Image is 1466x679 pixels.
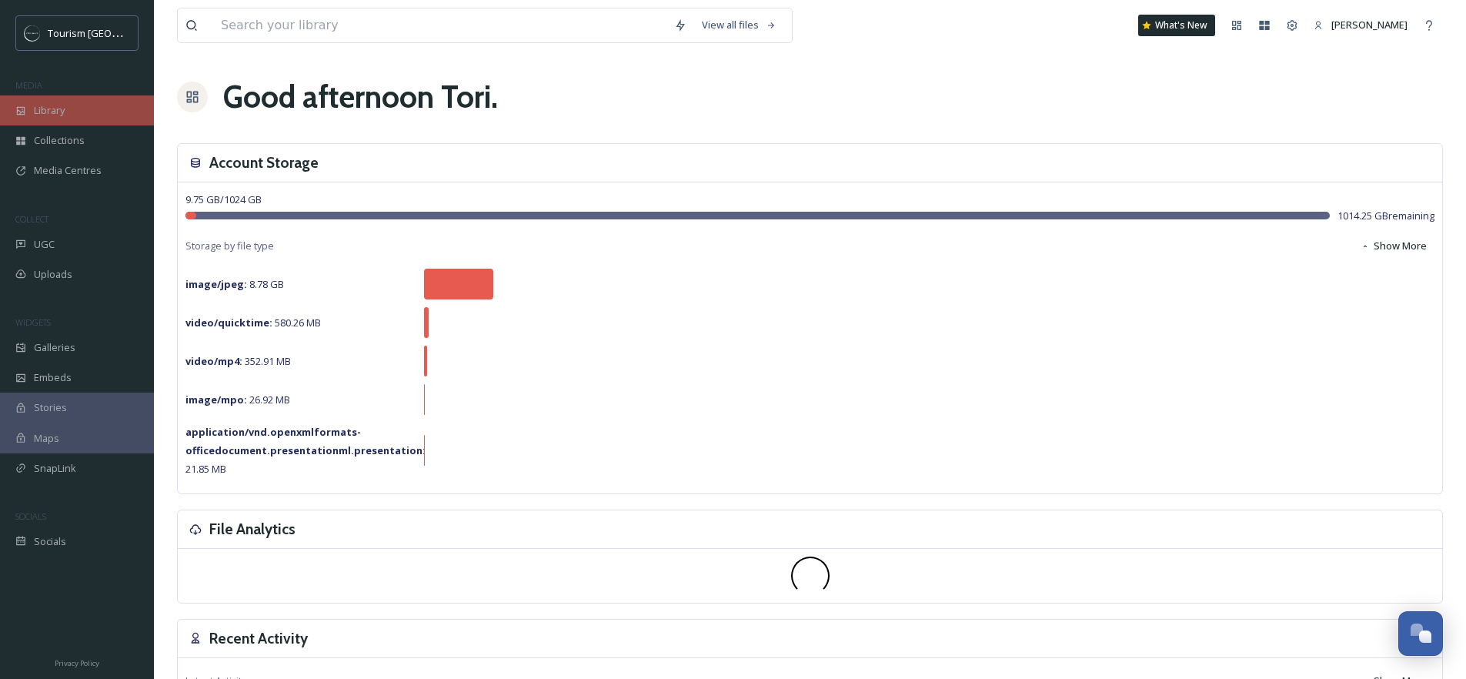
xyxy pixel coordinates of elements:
span: 21.85 MB [185,425,426,476]
span: 9.75 GB / 1024 GB [185,192,262,206]
span: Library [34,103,65,118]
span: 26.92 MB [185,393,290,406]
span: Privacy Policy [55,658,99,668]
input: Search your library [213,8,666,42]
button: Show More [1353,231,1434,261]
h1: Good afternoon Tori . [223,74,498,120]
span: SnapLink [34,461,76,476]
h3: Account Storage [209,152,319,174]
span: Socials [34,534,66,549]
span: 8.78 GB [185,277,284,291]
img: OMNISEND%20Email%20Square%20Images%20.png [25,25,40,41]
span: Tourism [GEOGRAPHIC_DATA] [48,25,185,40]
a: Privacy Policy [55,653,99,671]
strong: video/mp4 : [185,354,242,368]
span: 1014.25 GB remaining [1337,209,1434,223]
span: UGC [34,237,55,252]
span: Media Centres [34,163,102,178]
strong: application/vnd.openxmlformats-officedocument.presentationml.presentation : [185,425,426,457]
span: Uploads [34,267,72,282]
span: Galleries [34,340,75,355]
h3: Recent Activity [209,627,308,650]
span: Stories [34,400,67,415]
span: WIDGETS [15,316,51,328]
span: Embeds [34,370,72,385]
strong: image/jpeg : [185,277,247,291]
span: 580.26 MB [185,316,321,329]
span: SOCIALS [15,510,46,522]
span: Collections [34,133,85,148]
h3: File Analytics [209,518,296,540]
span: Maps [34,431,59,446]
strong: video/quicktime : [185,316,272,329]
span: 352.91 MB [185,354,291,368]
a: View all files [694,10,784,40]
button: Open Chat [1398,611,1443,656]
strong: image/mpo : [185,393,247,406]
span: COLLECT [15,213,48,225]
a: What's New [1138,15,1215,36]
span: Storage by file type [185,239,274,253]
span: MEDIA [15,79,42,91]
span: [PERSON_NAME] [1331,18,1408,32]
a: [PERSON_NAME] [1306,10,1415,40]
